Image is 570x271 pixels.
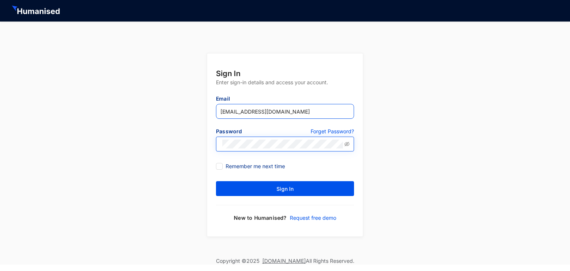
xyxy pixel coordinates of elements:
[216,79,354,95] p: Enter sign-in details and access your account.
[287,214,336,222] a: Request free demo
[276,185,294,193] span: Sign In
[216,181,354,196] button: Sign In
[216,104,354,119] input: Enter your email
[223,162,288,170] span: Remember me next time
[262,258,306,264] a: [DOMAIN_NAME]
[12,6,61,16] img: HeaderHumanisedNameIcon.51e74e20af0cdc04d39a069d6394d6d9.svg
[216,128,285,137] p: Password
[344,141,350,147] span: eye-invisible
[234,214,286,222] p: New to Humanised?
[311,128,354,137] a: Forget Password?
[216,68,354,79] p: Sign In
[216,95,354,104] p: Email
[216,257,354,265] p: Copyright © 2025 All Rights Reserved.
